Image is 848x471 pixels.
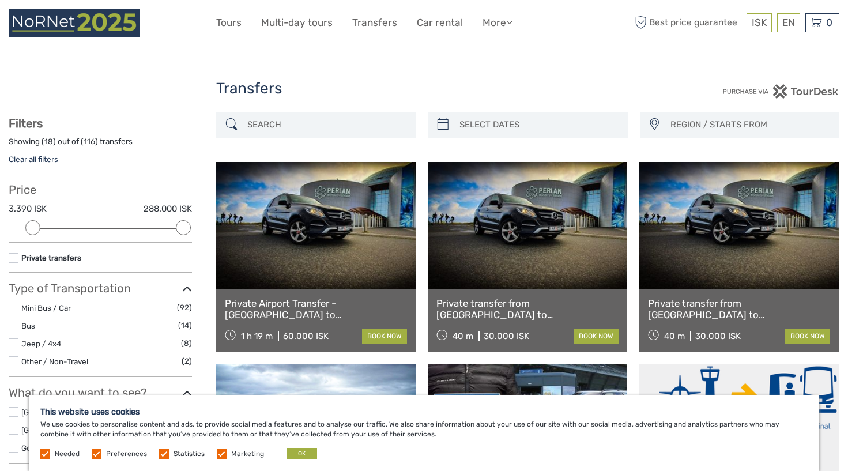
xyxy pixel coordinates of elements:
[261,14,333,31] a: Multi-day tours
[40,407,808,417] h5: This website uses cookies
[55,449,80,459] label: Needed
[9,9,140,37] img: 3258-41b625c3-b3ba-4726-b4dc-f26af99be3a7_logo_small.png
[283,331,329,341] div: 60.000 ISK
[417,14,463,31] a: Car rental
[21,408,100,417] a: [GEOGRAPHIC_DATA]
[574,329,619,344] a: book now
[785,329,830,344] a: book now
[362,329,407,344] a: book now
[216,80,632,98] h1: Transfers
[174,449,205,459] label: Statistics
[722,84,839,99] img: PurchaseViaTourDesk.png
[483,14,512,31] a: More
[632,13,744,32] span: Best price guarantee
[352,14,397,31] a: Transfers
[455,115,622,135] input: SELECT DATES
[21,253,81,262] a: Private transfers
[484,331,529,341] div: 30.000 ISK
[695,331,741,341] div: 30.000 ISK
[665,115,834,134] button: REGION / STARTS FROM
[287,448,317,459] button: OK
[44,136,53,147] label: 18
[9,183,192,197] h3: Price
[21,321,35,330] a: Bus
[9,203,47,215] label: 3.390 ISK
[664,331,685,341] span: 40 m
[9,136,192,154] div: Showing ( ) out of ( ) transfers
[84,136,95,147] label: 116
[225,297,407,321] a: Private Airport Transfer - [GEOGRAPHIC_DATA] to [GEOGRAPHIC_DATA]
[453,331,473,341] span: 40 m
[177,301,192,314] span: (92)
[231,449,264,459] label: Marketing
[9,116,43,130] strong: Filters
[824,17,834,28] span: 0
[106,449,147,459] label: Preferences
[144,203,192,215] label: 288.000 ISK
[21,339,61,348] a: Jeep / 4x4
[21,303,71,312] a: Mini Bus / Car
[648,297,830,321] a: Private transfer from [GEOGRAPHIC_DATA] to [GEOGRAPHIC_DATA]
[21,357,88,366] a: Other / Non-Travel
[777,13,800,32] div: EN
[9,281,192,295] h3: Type of Transportation
[243,115,410,135] input: SEARCH
[29,395,819,471] div: We use cookies to personalise content and ads, to provide social media features and to analyse ou...
[21,425,100,435] a: [GEOGRAPHIC_DATA]
[241,331,273,341] span: 1 h 19 m
[181,337,192,350] span: (8)
[9,155,58,164] a: Clear all filters
[436,297,619,321] a: Private transfer from [GEOGRAPHIC_DATA] to [GEOGRAPHIC_DATA]
[216,14,242,31] a: Tours
[21,443,69,453] a: Golden Circle
[9,386,192,400] h3: What do you want to see?
[182,355,192,368] span: (2)
[178,319,192,332] span: (14)
[752,17,767,28] span: ISK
